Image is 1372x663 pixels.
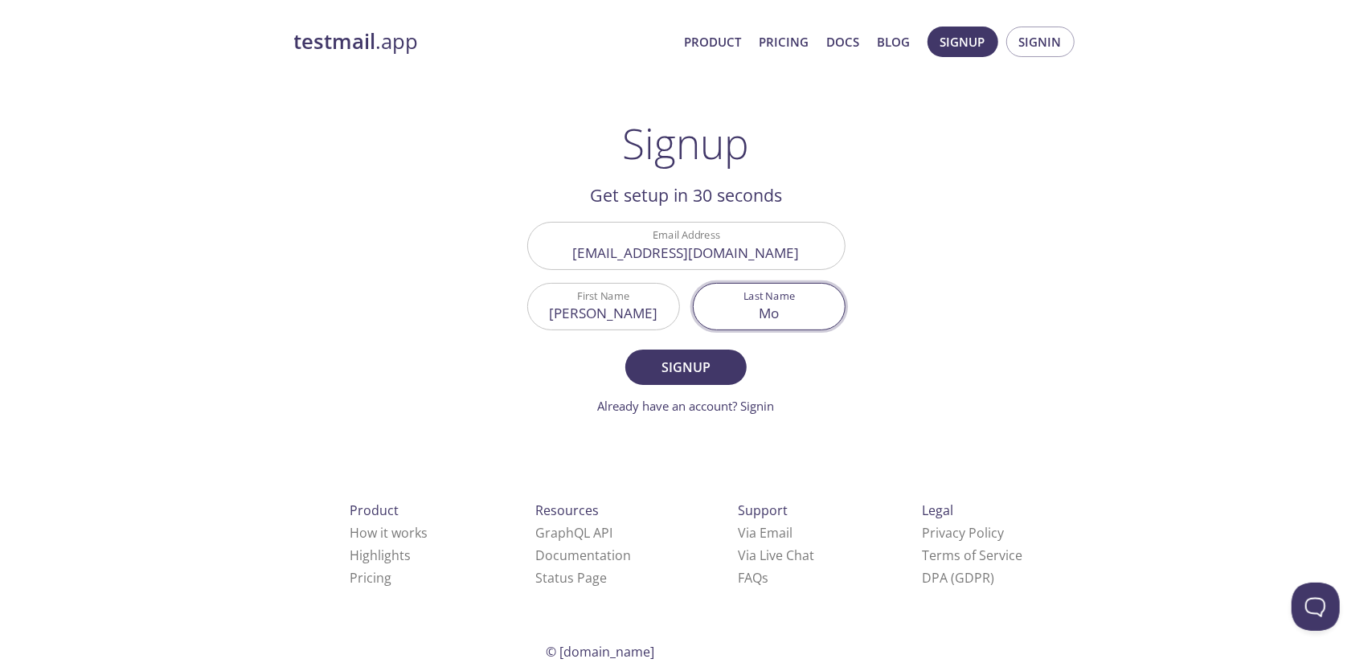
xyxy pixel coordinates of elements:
[922,569,994,587] a: DPA (GDPR)
[535,546,631,564] a: Documentation
[760,31,809,52] a: Pricing
[738,569,768,587] a: FAQ
[928,27,998,57] button: Signup
[738,524,792,542] a: Via Email
[1292,583,1340,631] iframe: Help Scout Beacon - Open
[1019,31,1062,52] span: Signin
[922,546,1022,564] a: Terms of Service
[598,398,775,414] a: Already have an account? Signin
[294,27,376,55] strong: testmail
[625,350,746,385] button: Signup
[535,569,607,587] a: Status Page
[940,31,985,52] span: Signup
[1006,27,1075,57] button: Signin
[350,501,399,519] span: Product
[546,643,654,661] span: © [DOMAIN_NAME]
[643,356,728,379] span: Signup
[738,546,814,564] a: Via Live Chat
[350,524,428,542] a: How it works
[535,501,599,519] span: Resources
[762,569,768,587] span: s
[535,524,612,542] a: GraphQL API
[878,31,911,52] a: Blog
[350,546,411,564] a: Highlights
[827,31,860,52] a: Docs
[350,569,391,587] a: Pricing
[922,501,953,519] span: Legal
[294,28,672,55] a: testmail.app
[623,119,750,167] h1: Signup
[527,182,846,209] h2: Get setup in 30 seconds
[922,524,1004,542] a: Privacy Policy
[738,501,788,519] span: Support
[685,31,742,52] a: Product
